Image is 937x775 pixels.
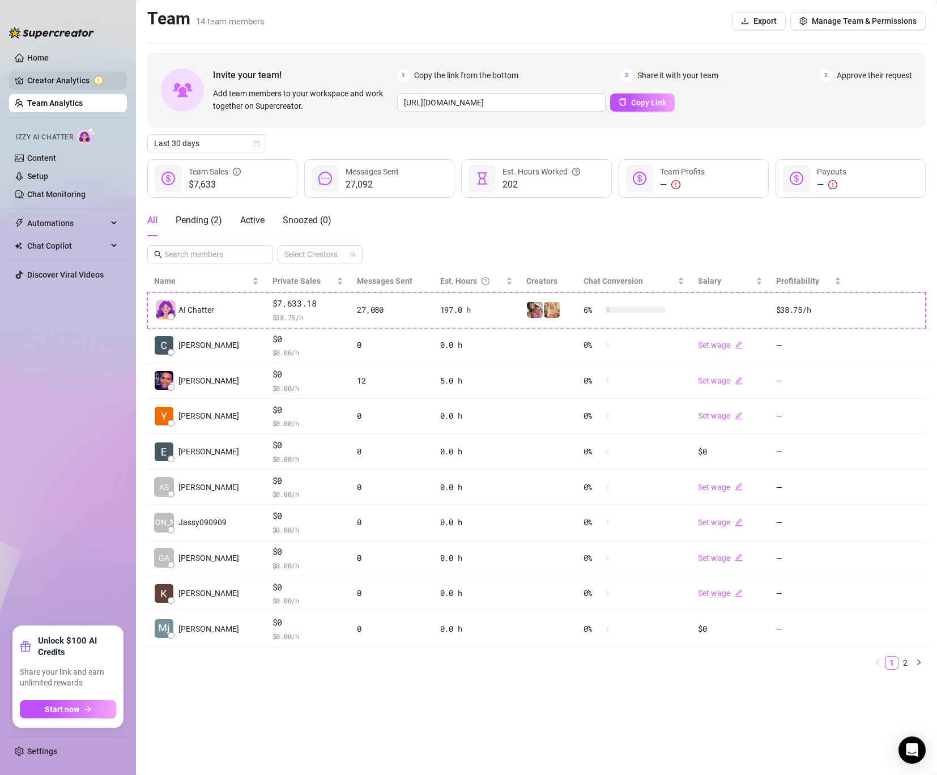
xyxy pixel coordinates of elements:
[189,178,241,191] span: $7,633
[502,178,580,191] span: 202
[233,165,241,178] span: info-circle
[27,270,104,279] a: Discover Viral Videos
[572,165,580,178] span: question-circle
[397,69,410,82] span: 1
[871,656,885,670] button: left
[147,214,157,227] div: All
[272,333,344,346] span: $0
[875,659,881,666] span: left
[620,69,633,82] span: 2
[735,377,743,385] span: edit
[272,297,344,310] span: $7,633.18
[584,552,602,564] span: 0 %
[357,481,426,493] div: 0
[414,69,518,82] span: Copy the link from the bottom
[178,587,239,599] span: [PERSON_NAME]
[161,172,175,185] span: dollar-circle
[584,623,602,635] span: 0 %
[27,747,57,756] a: Settings
[735,412,743,420] span: edit
[318,172,332,185] span: message
[147,8,265,29] h2: Team
[631,98,666,107] span: Copy Link
[820,69,832,82] span: 3
[27,190,86,199] a: Chat Monitoring
[769,363,848,399] td: —
[15,219,24,228] span: thunderbolt
[272,276,321,286] span: Private Sales
[584,410,602,422] span: 0 %
[27,237,108,255] span: Chat Copilot
[272,382,344,394] span: $ 0.00 /h
[159,552,169,564] span: GA
[735,589,743,597] span: edit
[178,410,239,422] span: [PERSON_NAME]
[357,623,426,635] div: 0
[440,516,513,529] div: 0.0 h
[213,87,393,112] span: Add team members to your workspace and work together on Supercreator.
[790,12,926,30] button: Manage Team & Permissions
[619,98,627,106] span: copy
[637,69,718,82] span: Share it with your team
[357,552,426,564] div: 0
[176,214,222,227] div: Pending ( 2 )
[272,347,344,358] span: $ 0.00 /h
[357,445,426,458] div: 0
[134,516,194,529] span: [PERSON_NAME]
[154,275,250,287] span: Name
[584,481,602,493] span: 0 %
[155,584,173,603] img: Karen Morfe
[147,270,266,292] th: Name
[178,552,239,564] span: [PERSON_NAME]
[357,339,426,351] div: 0
[698,445,762,458] div: $0
[898,736,926,764] div: Open Intercom Messenger
[660,167,705,176] span: Team Profits
[20,641,31,652] span: gift
[584,587,602,599] span: 0 %
[584,339,602,351] span: 0 %
[283,215,331,225] span: Snoozed ( 0 )
[812,16,917,25] span: Manage Team & Permissions
[440,339,513,351] div: 0.0 h
[817,178,846,191] div: —
[20,700,116,718] button: Start nowarrow-right
[440,374,513,387] div: 5.0 h
[912,656,926,670] li: Next Page
[178,516,227,529] span: Jassy090909
[769,576,848,612] td: —
[27,99,83,108] a: Team Analytics
[698,411,743,420] a: Set wageedit
[272,560,344,571] span: $ 0.00 /h
[155,371,173,390] img: Jay Richardson
[78,127,95,144] img: AI Chatter
[440,481,513,493] div: 0.0 h
[272,581,344,594] span: $0
[272,368,344,381] span: $0
[272,524,344,535] span: $ 0.00 /h
[584,304,602,316] span: 6 %
[154,250,162,258] span: search
[698,376,743,385] a: Set wageedit
[885,657,898,669] a: 1
[27,172,48,181] a: Setup
[178,623,239,635] span: [PERSON_NAME]
[885,656,898,670] li: 1
[189,165,241,178] div: Team Sales
[154,135,259,152] span: Last 30 days
[16,132,73,143] span: Izzy AI Chatter
[769,470,848,505] td: —
[27,53,49,62] a: Home
[837,69,912,82] span: Approve their request
[817,167,846,176] span: Payouts
[769,434,848,470] td: —
[698,276,721,286] span: Salary
[698,553,743,563] a: Set wageedit
[272,418,344,429] span: $ 0.00 /h
[769,540,848,576] td: —
[272,631,344,642] span: $ 0.00 /h
[38,635,116,658] strong: Unlock $100 AI Credits
[799,17,807,25] span: setting
[20,667,116,689] span: Share your link and earn unlimited rewards
[178,481,239,493] span: [PERSON_NAME]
